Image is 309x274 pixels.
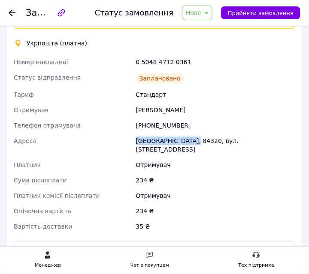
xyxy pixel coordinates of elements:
[134,157,297,173] div: Отримувач
[134,87,297,102] div: Стандарт
[14,107,48,113] span: Отримувач
[134,219,297,234] div: 35 ₴
[14,241,295,258] button: Роздрукувати ярлик
[14,91,34,98] span: Тариф
[14,192,100,199] span: Платник комісії післяплати
[24,39,89,48] div: Укрпошта (платна)
[186,9,201,16] span: Нове
[134,118,297,133] div: [PHONE_NUMBER]
[221,6,300,19] button: Прийняти замовлення
[35,261,61,270] div: Менеджер
[14,177,67,184] span: Сума післяплати
[26,8,83,18] span: Замовлення
[14,59,68,66] span: Номер накладної
[9,9,15,17] div: Повернутися назад
[228,10,294,16] span: Прийняти замовлення
[239,261,275,270] div: Тех підтримка
[134,102,297,118] div: [PERSON_NAME]
[134,173,297,188] div: 234 ₴
[14,223,72,230] span: Вартість доставки
[14,122,81,129] span: Телефон отримувача
[95,9,174,17] div: Статус замовлення
[134,188,297,203] div: Отримувач
[136,73,185,83] div: Заплановано
[14,208,71,214] span: Оціночна вартість
[14,137,36,144] span: Адреса
[14,161,41,168] span: Платник
[134,133,297,157] div: [GEOGRAPHIC_DATA], 84320, вул. [STREET_ADDRESS]
[130,261,169,270] div: Чат з покупцем
[14,74,81,81] span: Статус відправлення
[134,203,297,219] div: 234 ₴
[134,54,297,70] div: 0 5048 4712 0361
